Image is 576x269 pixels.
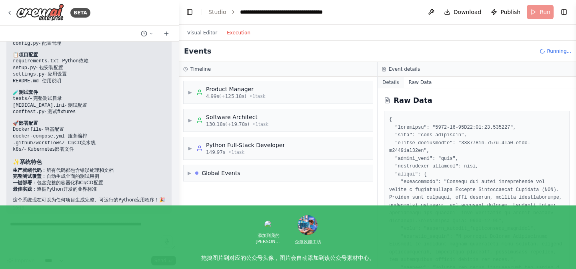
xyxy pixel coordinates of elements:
[206,93,246,100] span: 4.99s (+125.18s)
[13,102,165,109] li: - 测试配置
[13,140,65,146] code: .github/workflows/
[13,41,39,46] code: config.py
[13,109,165,116] li: - 测试fixtures
[182,28,222,38] button: Visual Editor
[138,29,157,38] button: Switch to previous chat
[13,146,165,153] li: - Kubernetes部署文件
[13,167,42,173] strong: 生产就绪代码
[13,180,165,186] li: ：包含完整的容器化和CI/CD配置
[13,167,165,174] li: ：所有代码都包含错误处理和文档
[202,169,240,177] div: Global Events
[558,6,570,18] button: Show right sidebar
[547,48,571,54] span: Running...
[488,5,524,19] button: Publish
[378,77,404,88] button: Details
[190,66,211,72] h3: Timeline
[13,58,165,65] li: - Python依赖
[13,205,165,211] div: 10:19
[454,8,482,16] span: Download
[184,6,195,18] button: Hide left sidebar
[13,173,42,179] strong: 完整测试覆盖
[188,170,191,176] span: ▶
[13,65,36,71] code: setup.py
[160,29,173,38] button: Start a new chat
[252,121,268,128] span: • 1 task
[13,186,165,193] li: ：遵循Python开发的业界标准
[70,8,90,18] div: BETA
[206,113,268,121] div: Software Architect
[13,186,32,192] strong: 最佳实践
[13,133,165,140] li: - 服务编排
[208,9,226,15] a: Studio
[13,78,165,85] li: - 使用说明
[13,134,65,139] code: docker-compose.yml
[206,121,249,128] span: 130.18s (+19.78s)
[13,126,165,133] li: - 容器配置
[19,52,38,58] strong: 项目配置
[13,96,165,102] li: - 完整测试目录
[404,77,437,88] button: Raw Data
[13,173,165,180] li: ：自动生成全面的测试用例
[19,90,38,95] strong: 测试套件
[188,89,192,96] span: ▶
[389,66,420,72] h3: Event details
[188,145,192,151] span: ▶
[13,147,24,152] code: k8s/
[206,85,266,93] div: Product Manager
[206,149,225,155] span: 149.97s
[188,117,192,124] span: ▶
[250,93,266,100] span: • 1 task
[206,141,285,149] div: Python Full-Stack Developer
[184,46,211,57] h2: Events
[13,58,59,64] code: requirements.txt
[13,96,30,102] code: tests/
[222,28,255,38] button: Execution
[13,120,165,127] h4: 🚀
[13,127,42,132] code: Dockerfile
[13,140,165,147] li: - CI/CD流水线
[19,120,38,126] strong: 部署配置
[13,90,165,96] h4: 🧪
[13,180,32,185] strong: 一键部署
[13,197,165,203] p: 这个系统现在可以为任何项目生成完整、可运行的Python应用程序！🎉
[208,8,330,16] nav: breadcrumb
[13,109,44,115] code: conftest.py
[13,65,165,72] li: - 包安装配置
[13,103,65,108] code: [MEDICAL_DATA].ini
[13,72,44,77] code: settings.py
[13,78,39,84] code: README.md
[13,40,165,47] li: - 配置管理
[441,5,485,19] button: Download
[13,158,165,166] h3: ✨
[228,149,244,155] span: • 1 task
[13,52,165,58] h4: 📋
[13,71,165,78] li: - 应用设置
[20,159,42,165] strong: 系统特色
[394,95,432,106] h2: Raw Data
[500,8,520,16] span: Publish
[16,4,64,22] img: Logo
